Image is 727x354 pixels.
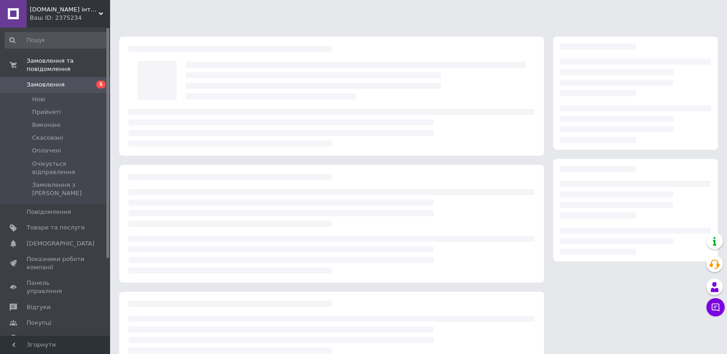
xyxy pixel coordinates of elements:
span: [DEMOGRAPHIC_DATA] [27,240,94,248]
span: Повідомлення [27,208,71,216]
span: Панель управління [27,279,85,295]
span: Очікується відправлення [32,160,107,176]
span: Оплачені [32,147,61,155]
span: Замовлення [27,81,65,89]
span: Товари та послуги [27,223,85,232]
span: 5 [96,81,105,88]
span: Виконані [32,121,61,129]
span: Замовлення та повідомлення [27,57,110,73]
span: Каталог ProSale [27,334,76,343]
span: Замовлення з [PERSON_NAME] [32,181,107,197]
span: Badden.com.ua інтернет магазин чоловічого та жіночого взуття великих розмірів [30,5,99,14]
span: Відгуки [27,303,50,311]
button: Чат з покупцем [706,298,725,316]
span: Прийняті [32,108,61,116]
input: Пошук [5,32,108,49]
span: Скасовані [32,134,63,142]
span: Нові [32,95,45,103]
div: Ваш ID: 2375234 [30,14,110,22]
span: Покупці [27,319,51,327]
span: Показники роботи компанії [27,255,85,272]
